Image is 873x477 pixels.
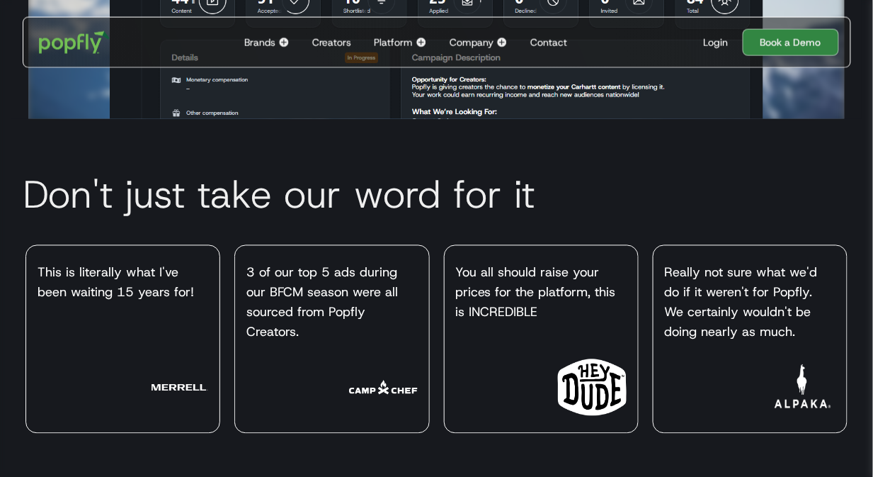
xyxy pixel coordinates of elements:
a: Creators [307,18,357,67]
div: Login [704,35,729,50]
div: Brands [244,35,275,50]
a: Contact [525,18,573,67]
div: Platform [374,35,413,50]
div: Creators [312,35,351,50]
a: Login [698,35,734,50]
div: This is literally what I've been waiting 15 years for! [38,263,208,303]
div: You all should raise your prices for the platform, this is INCREDIBLE [456,263,627,322]
div: Contact [530,35,567,50]
a: Book a Demo [743,29,839,56]
a: home [29,21,120,64]
h2: Don't just take our word for it [11,176,862,214]
div: Really not sure what we'd do if it weren't for Popfly. We certainly wouldn't be doing nearly as m... [665,263,835,342]
div: 3 of our top 5 ads during our BFCM season were all sourced from Popfly Creators. [246,263,417,342]
div: Company [450,35,493,50]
